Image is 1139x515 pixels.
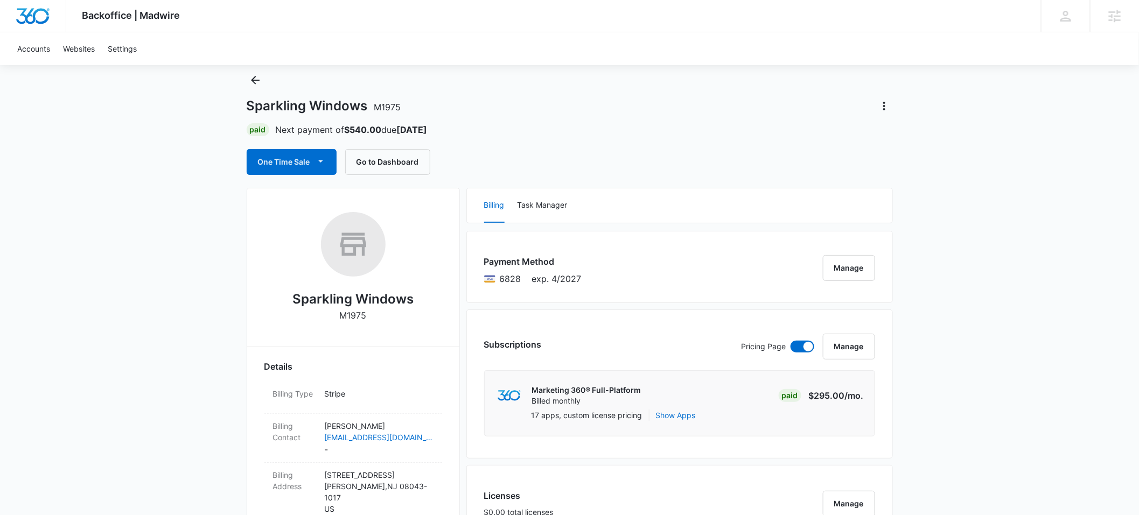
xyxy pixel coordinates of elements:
[325,469,434,514] p: [STREET_ADDRESS] [PERSON_NAME] , NJ 08043-1017 US
[101,32,143,65] a: Settings
[823,334,875,359] button: Manage
[823,255,875,281] button: Manage
[484,489,554,502] h3: Licenses
[876,97,893,115] button: Actions
[532,396,641,406] p: Billed monthly
[809,389,864,402] p: $295.00
[532,385,641,396] p: Marketing 360® Full-Platform
[397,124,428,135] strong: [DATE]
[500,272,521,285] span: Visa ending with
[345,124,382,135] strong: $540.00
[325,432,434,443] a: [EMAIL_ADDRESS][DOMAIN_NAME]
[532,410,642,421] p: 17 apps, custom license pricing
[374,102,401,112] span: M1975
[292,290,414,309] h2: Sparkling Windows
[532,272,582,285] span: exp. 4/2027
[518,188,568,223] button: Task Manager
[325,420,434,432] p: [PERSON_NAME]
[57,32,101,65] a: Websites
[484,255,582,268] h3: Payment Method
[273,420,316,443] dt: Billing Contact
[325,388,434,399] p: Stripe
[247,149,337,175] button: One Time Sale
[264,414,442,463] div: Billing Contact[PERSON_NAME][EMAIL_ADDRESS][DOMAIN_NAME]-
[247,72,264,89] button: Back
[273,469,316,492] dt: Billing Address
[779,389,801,402] div: Paid
[82,10,180,21] span: Backoffice | Madwire
[273,388,316,399] dt: Billing Type
[345,149,430,175] button: Go to Dashboard
[264,382,442,414] div: Billing TypeStripe
[325,420,434,456] dd: -
[845,390,864,401] span: /mo.
[656,410,696,421] button: Show Apps
[11,32,57,65] a: Accounts
[340,309,367,322] p: M1975
[484,338,542,351] h3: Subscriptions
[276,123,428,136] p: Next payment of due
[498,390,521,401] img: marketing360Logo
[742,341,786,352] p: Pricing Page
[247,98,401,114] h1: Sparkling Windows
[247,123,269,136] div: Paid
[264,360,293,373] span: Details
[484,188,505,223] button: Billing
